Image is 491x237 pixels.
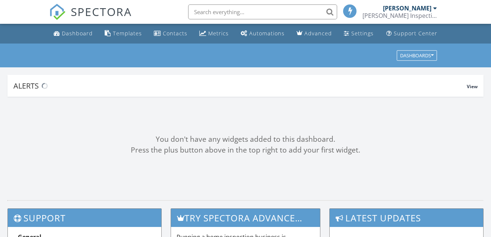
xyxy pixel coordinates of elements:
div: Alerts [13,81,467,91]
div: [PERSON_NAME] [383,4,431,12]
div: Templates [113,30,142,37]
span: SPECTORA [71,4,132,19]
div: Settings [351,30,374,37]
a: Dashboard [51,27,96,41]
div: Metrics [208,30,229,37]
div: Dashboards [400,53,434,58]
img: The Best Home Inspection Software - Spectora [49,4,66,20]
h3: Support [8,209,161,227]
h3: Latest Updates [330,209,483,227]
a: Support Center [383,27,440,41]
div: Advanced [304,30,332,37]
input: Search everything... [188,4,337,19]
a: SPECTORA [49,10,132,26]
a: Settings [341,27,377,41]
h3: Try spectora advanced [DATE] [171,209,320,227]
a: Templates [102,27,145,41]
div: You don't have any widgets added to this dashboard. [7,134,484,145]
div: Press the plus button above in the top right to add your first widget. [7,145,484,156]
div: Contacts [163,30,187,37]
a: Contacts [151,27,190,41]
div: Support Center [394,30,437,37]
button: Dashboards [397,50,437,61]
div: Dashboard [62,30,93,37]
div: Willis Smith Inspections, LLC [362,12,437,19]
div: Automations [249,30,285,37]
a: Automations (Basic) [238,27,288,41]
span: View [467,83,478,90]
a: Metrics [196,27,232,41]
a: Advanced [294,27,335,41]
